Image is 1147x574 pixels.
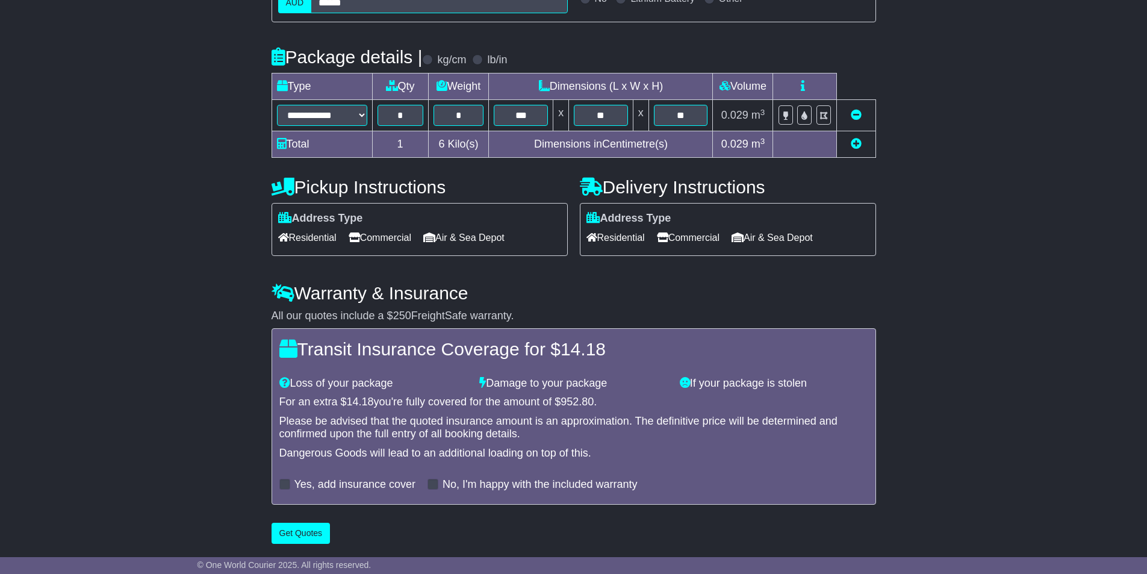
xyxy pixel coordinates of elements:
span: 0.029 [721,138,748,150]
sup: 3 [760,137,765,146]
h4: Transit Insurance Coverage for $ [279,339,868,359]
td: Total [272,131,372,158]
sup: 3 [760,108,765,117]
td: Dimensions (L x W x H) [489,73,713,100]
div: Please be advised that the quoted insurance amount is an approximation. The definitive price will... [279,415,868,441]
div: All our quotes include a $ FreightSafe warranty. [272,310,876,323]
label: Address Type [278,212,363,225]
h4: Package details | [272,47,423,67]
td: x [553,100,569,131]
td: 1 [372,131,428,158]
div: Dangerous Goods will lead to an additional loading on top of this. [279,447,868,460]
span: Commercial [349,228,411,247]
span: m [751,109,765,121]
span: m [751,138,765,150]
label: lb/in [487,54,507,67]
span: Residential [586,228,645,247]
label: Address Type [586,212,671,225]
span: 952.80 [561,396,594,408]
a: Add new item [851,138,862,150]
a: Remove this item [851,109,862,121]
td: Volume [713,73,773,100]
span: Air & Sea Depot [732,228,813,247]
span: Air & Sea Depot [423,228,505,247]
span: © One World Courier 2025. All rights reserved. [197,560,371,570]
h4: Warranty & Insurance [272,283,876,303]
label: No, I'm happy with the included warranty [443,478,638,491]
td: Type [272,73,372,100]
td: Dimensions in Centimetre(s) [489,131,713,158]
span: 6 [438,138,444,150]
h4: Pickup Instructions [272,177,568,197]
div: For an extra $ you're fully covered for the amount of $ . [279,396,868,409]
span: 250 [393,310,411,322]
div: Loss of your package [273,377,474,390]
td: Weight [428,73,489,100]
span: 14.18 [561,339,606,359]
label: kg/cm [437,54,466,67]
span: Residential [278,228,337,247]
span: 14.18 [347,396,374,408]
span: 0.029 [721,109,748,121]
h4: Delivery Instructions [580,177,876,197]
td: Kilo(s) [428,131,489,158]
button: Get Quotes [272,523,331,544]
td: Qty [372,73,428,100]
td: x [633,100,648,131]
div: Damage to your package [473,377,674,390]
label: Yes, add insurance cover [294,478,415,491]
span: Commercial [657,228,720,247]
div: If your package is stolen [674,377,874,390]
